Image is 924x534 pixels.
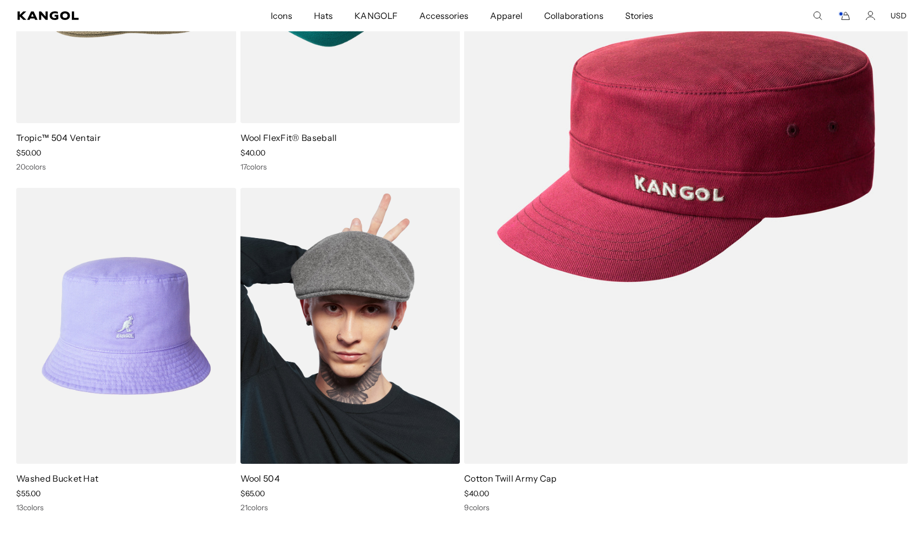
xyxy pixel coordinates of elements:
a: Wool FlexFit® Baseball [240,132,337,143]
button: USD [890,11,907,21]
span: $50.00 [16,148,41,158]
a: Washed Bucket Hat [16,473,98,484]
span: $65.00 [240,489,265,498]
div: 20 colors [16,162,236,172]
a: Kangol [17,11,179,20]
img: Washed Bucket Hat [16,188,236,463]
div: 17 colors [240,162,460,172]
div: 13 colors [16,503,236,512]
span: $40.00 [240,148,265,158]
button: Cart [838,11,851,21]
span: $40.00 [464,489,489,498]
div: 21 colors [240,503,460,512]
summary: Search here [813,11,822,21]
a: Wool 504 [240,473,280,484]
span: $55.00 [16,489,41,498]
a: Tropic™ 504 Ventair [16,132,101,143]
a: Account [866,11,875,21]
img: Wool 504 [240,188,460,463]
div: 9 colors [464,503,908,512]
a: Cotton Twill Army Cap [464,473,557,484]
